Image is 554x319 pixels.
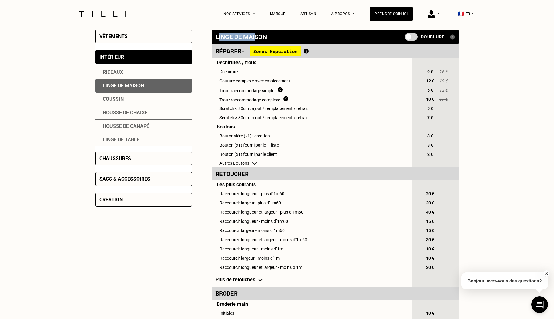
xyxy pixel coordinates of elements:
[212,85,411,95] td: Trou : raccommodage simple
[77,11,129,17] img: Logo du service de couturière Tilli
[424,228,436,233] span: 15 €
[212,207,411,217] td: Raccourcir longueur et largeur - plus d’1m60
[212,189,411,198] td: Raccourcir longueur - plus d’1m60
[212,159,411,167] td: Autres Boutons
[212,167,411,180] td: Retoucher
[424,256,436,261] span: 10 €
[212,140,411,150] td: Bouton (x1) fourni par le Tilliste
[450,34,455,40] img: Qu'est ce qu'une doublure ?
[424,106,436,111] span: 5 €
[215,33,267,41] div: Linge de maison
[95,133,192,146] div: Linge de table
[437,13,440,14] img: Menu déroulant
[458,11,464,17] span: 🇫🇷
[424,97,436,102] span: 10 €
[270,12,286,16] a: Marque
[370,7,413,21] a: Prendre soin ici
[95,79,192,93] div: Linge de maison
[212,263,411,272] td: Raccourcir longueur et largeur - moins d’1m
[212,104,411,113] td: Scratch < 30cm : ajout / remplacement / retrait
[424,143,436,148] span: 3 €
[543,270,549,277] button: X
[212,122,411,131] td: Boutons
[212,58,411,67] td: Déchirures / trous
[212,309,411,318] td: Initiales
[212,244,411,254] td: Raccourcir longueur - moins d’1m
[424,78,436,83] span: 12 €
[215,46,407,56] div: Réparer -
[352,13,355,14] img: Menu déroulant à propos
[439,78,448,83] span: 19 €
[212,235,411,244] td: Raccourcir longueur et largeur - moins d’1m60
[212,180,411,189] td: Les plus courants
[95,65,192,79] div: Rideaux
[212,272,411,287] td: Plus de retouches
[421,34,444,39] span: Doublure
[424,88,436,93] span: 5 €
[424,246,436,251] span: 10 €
[212,67,411,76] td: Déchirure
[95,93,192,106] div: Coussin
[212,95,411,104] td: Trou : raccommodage complexe
[253,13,255,14] img: Menu déroulant
[424,133,436,138] span: 3 €
[461,272,548,289] p: Bonjour, avez-vous des questions?
[95,120,192,133] div: Housse de canapé
[424,311,436,316] span: 10 €
[439,97,448,102] span: 17 €
[99,197,123,203] div: Création
[424,219,436,224] span: 15 €
[212,131,411,140] td: Boutonnière (x1) : création
[300,12,317,16] a: Artisan
[439,88,448,93] span: 12 €
[212,287,411,300] td: Broder
[428,10,435,18] img: icône connexion
[424,152,436,157] span: 2 €
[252,162,257,165] img: chevron
[424,210,436,215] span: 40 €
[212,150,411,159] td: Bouton (x1) fourni par le client
[212,76,411,85] td: Couture complexe avec empiècement
[212,254,411,263] td: Raccourcir largeur - moins d’1m
[212,198,411,207] td: Raccourcir largeur - plus d’1m60
[99,33,128,39] div: Vêtements
[95,106,192,120] div: Housse de chaise
[283,96,288,101] img: Qu'est ce que le raccommodage ?
[99,156,131,161] div: Chaussures
[424,191,436,196] span: 20 €
[472,13,474,14] img: menu déroulant
[99,54,124,60] div: Intérieur
[212,113,411,122] td: Scratch > 30cm : ajout / remplacement / retrait
[424,200,436,205] span: 20 €
[278,87,283,92] img: Qu'est ce que le raccommodage ?
[439,69,448,74] span: 16 €
[212,226,411,235] td: Raccourcir largeur - moins d’1m60
[99,176,150,182] div: Sacs & accessoires
[424,237,436,242] span: 30 €
[212,300,411,309] td: Broderie main
[424,69,436,74] span: 9 €
[304,49,309,54] img: Qu'est ce que le Bonus Réparation ?
[424,265,436,270] span: 20 €
[212,217,411,226] td: Raccourcir longueur - moins d’1m60
[250,46,301,56] span: Bonus Réparation
[424,115,436,120] span: 7 €
[258,279,263,281] img: chevron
